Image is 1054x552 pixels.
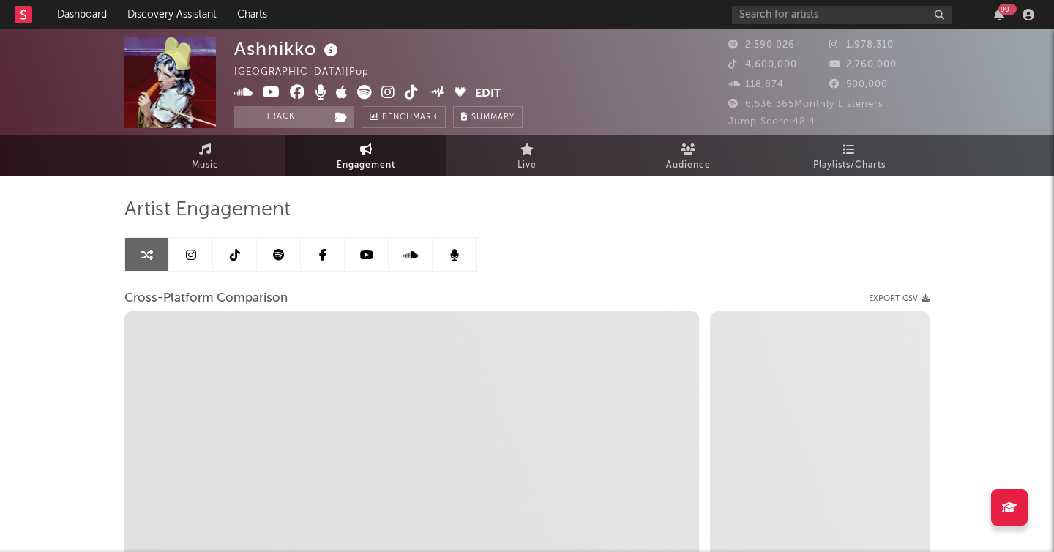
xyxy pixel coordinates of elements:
[192,157,219,174] span: Music
[994,9,1004,20] button: 99+
[124,290,288,307] span: Cross-Platform Comparison
[285,135,446,176] a: Engagement
[728,60,797,70] span: 4,600,000
[362,106,446,128] a: Benchmark
[869,294,930,303] button: Export CSV
[475,85,501,103] button: Edit
[829,60,897,70] span: 2,760,000
[337,157,395,174] span: Engagement
[608,135,769,176] a: Audience
[471,113,515,122] span: Summary
[728,117,815,127] span: Jump Score: 48.4
[769,135,930,176] a: Playlists/Charts
[234,64,386,81] div: [GEOGRAPHIC_DATA] | Pop
[666,157,711,174] span: Audience
[446,135,608,176] a: Live
[453,106,523,128] button: Summary
[728,40,795,50] span: 2,590,026
[829,80,888,89] span: 500,000
[234,106,326,128] button: Track
[728,80,784,89] span: 118,874
[124,135,285,176] a: Music
[517,157,537,174] span: Live
[124,201,291,219] span: Artist Engagement
[728,100,883,109] span: 6,536,365 Monthly Listeners
[732,6,952,24] input: Search for artists
[829,40,894,50] span: 1,978,310
[234,37,342,61] div: Ashnikko
[813,157,886,174] span: Playlists/Charts
[382,109,438,127] span: Benchmark
[998,4,1017,15] div: 99 +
